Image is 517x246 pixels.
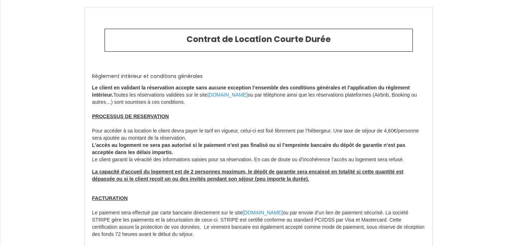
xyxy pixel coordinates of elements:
p: Toutes les réservations validées sur le site ou par téléphone ainsi que les réservations platefor... [92,84,425,163]
a: [DOMAIN_NAME] [207,92,248,98]
h2: Règlement intérieur et conditions générales [92,73,425,79]
strong: Le client en validant la réservation accepte sans aucune exception l’ensemble des conditions géné... [92,85,410,98]
u: FACTURATION [92,195,128,201]
strong: L’accès au logement ne sera pas autorisé si le paiement n’est pas finalisé ou si l’empreinte banc... [92,142,405,155]
h2: Contrat de Location Courte Durée [110,34,407,45]
u: La capacité d'accueil du logement est de 2 personnes maximum, le dépôt de garantie sera encaissé ... [92,169,403,182]
a: [DOMAIN_NAME] [243,210,283,215]
u: PROCESSUS DE RESERVATION [92,113,169,119]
